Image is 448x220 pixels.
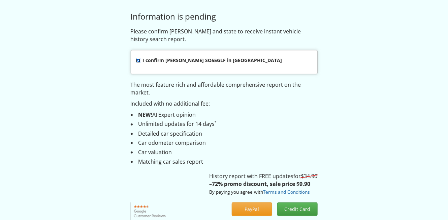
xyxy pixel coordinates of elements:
button: Credit Card [277,202,318,216]
h3: Information is pending [131,12,318,21]
li: AI Expert opinion [131,111,318,119]
li: Detailed car specification [131,130,318,138]
s: $34.90 [301,172,318,180]
p: Included with no additional fee: [131,100,318,108]
button: PayPal [232,202,272,216]
strong: NEW! [138,111,153,118]
a: Terms and Conditions [263,189,310,195]
p: The most feature rich and affordable comprehensive report on the market. [131,81,318,97]
li: Matching car sales report [131,158,318,166]
li: Car valuation [131,148,318,156]
li: Unlimited updates for 14 days [131,120,318,128]
li: Car odometer comparison [131,139,318,147]
p: History report with FREE updates [210,172,318,196]
input: I confirm [PERSON_NAME] SO55GLF in [GEOGRAPHIC_DATA] [136,58,140,63]
strong: I confirm [PERSON_NAME] SO55GLF in [GEOGRAPHIC_DATA] [143,57,282,63]
small: By paying you agree with [210,189,310,195]
p: Please confirm [PERSON_NAME] and state to receive instant vehicle history search report. [131,28,318,43]
strong: –72% promo discount, sale price $9.90 [210,180,311,188]
span: for [294,172,318,180]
